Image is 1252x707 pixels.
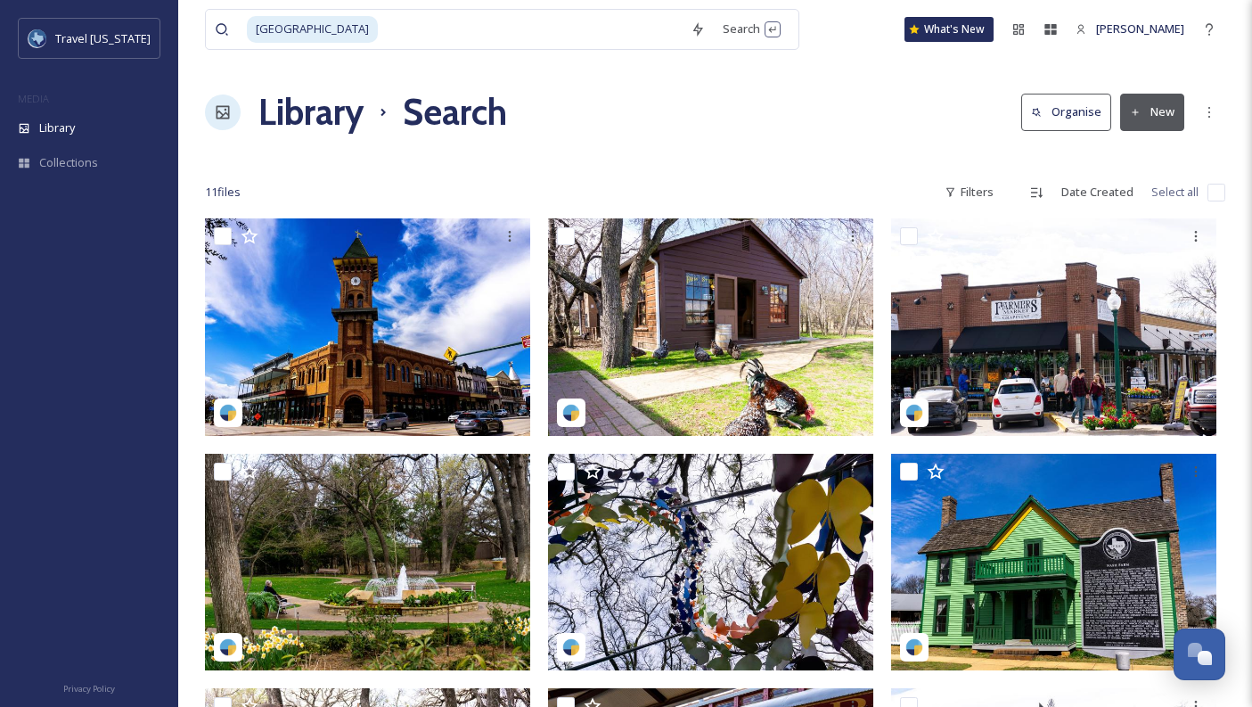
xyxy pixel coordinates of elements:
img: images%20%281%29.jpeg [29,29,46,47]
div: Date Created [1052,175,1142,210]
img: snapsea-logo.png [562,638,580,656]
span: Collections [39,154,98,171]
span: 11 file s [205,184,241,201]
h1: Search [403,86,507,139]
span: Library [39,119,75,136]
span: MEDIA [18,92,49,105]
span: [PERSON_NAME] [1096,21,1184,37]
a: Privacy Policy [63,677,115,698]
img: snapsea-logo.png [219,404,237,422]
a: Library [258,86,364,139]
button: Open Chat [1174,629,1225,680]
img: snapsea-logo.png [562,404,580,422]
a: What's New [904,17,994,42]
a: Organise [1021,94,1120,130]
button: Organise [1021,94,1111,130]
div: Search [714,12,790,46]
span: [GEOGRAPHIC_DATA] [247,16,378,42]
span: Privacy Policy [63,683,115,695]
img: snapsea-logo.png [219,638,237,656]
img: an.american.voyage_07292025_39cd9eb3-548b-ae29-27d5-93ccca59b919.jpg [548,453,873,670]
a: [PERSON_NAME] [1067,12,1193,46]
img: an.american.voyage_07292025_39cd9eb3-548b-ae29-27d5-93ccca59b919.jpg [891,453,1216,670]
img: an.american.voyage_07292025_39cd9eb3-548b-ae29-27d5-93ccca59b919.jpg [205,453,530,670]
img: snapsea-logo.png [905,638,923,656]
div: Filters [936,175,1002,210]
img: an.american.voyage_07292025_39cd9eb3-548b-ae29-27d5-93ccca59b919.jpg [891,218,1216,436]
span: Travel [US_STATE] [55,30,151,46]
button: New [1120,94,1184,130]
img: an.american.voyage_07292025_39cd9eb3-548b-ae29-27d5-93ccca59b919.jpg [205,218,530,436]
img: snapsea-logo.png [905,404,923,422]
span: Select all [1151,184,1199,201]
img: an.american.voyage_07292025_39cd9eb3-548b-ae29-27d5-93ccca59b919.jpg [548,218,873,436]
